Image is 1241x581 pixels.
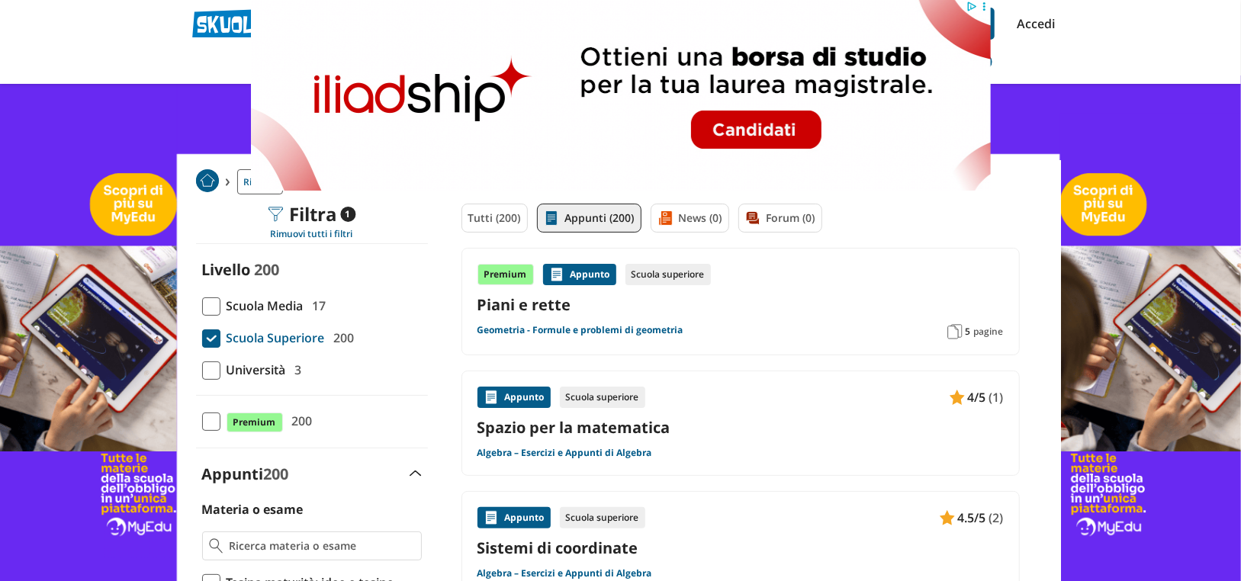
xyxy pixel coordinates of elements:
[328,328,355,348] span: 200
[477,447,652,459] a: Algebra – Esercizi e Appunti di Algebra
[477,264,534,285] div: Premium
[1018,8,1050,40] a: Accedi
[968,387,986,407] span: 4/5
[989,387,1004,407] span: (1)
[268,207,283,222] img: Filtra filtri mobile
[202,501,304,518] label: Materia o esame
[484,510,499,525] img: Appunti contenuto
[220,360,286,380] span: Università
[989,508,1004,528] span: (2)
[549,267,564,282] img: Appunti contenuto
[202,464,289,484] label: Appunti
[477,567,652,579] a: Algebra – Esercizi e Appunti di Algebra
[950,390,965,405] img: Appunti contenuto
[268,204,355,225] div: Filtra
[307,296,326,316] span: 17
[220,296,304,316] span: Scuola Media
[196,169,219,192] img: Home
[289,360,302,380] span: 3
[477,294,1004,315] a: Piani e rette
[625,264,711,285] div: Scuola superiore
[220,328,325,348] span: Scuola Superiore
[958,508,986,528] span: 4.5/5
[560,507,645,528] div: Scuola superiore
[477,324,683,336] a: Geometria - Formule e problemi di geometria
[410,470,422,477] img: Apri e chiudi sezione
[543,264,616,285] div: Appunto
[477,538,1004,558] a: Sistemi di coordinate
[560,387,645,408] div: Scuola superiore
[974,326,1004,338] span: pagine
[209,538,223,554] img: Ricerca materia o esame
[286,411,313,431] span: 200
[477,387,551,408] div: Appunto
[227,412,283,432] span: Premium
[340,207,355,222] span: 1
[196,169,219,194] a: Home
[940,510,955,525] img: Appunti contenuto
[947,324,963,339] img: Pagine
[229,538,414,554] input: Ricerca materia o esame
[255,259,280,280] span: 200
[544,210,559,226] img: Appunti filtro contenuto attivo
[477,417,1004,438] a: Spazio per la matematica
[966,326,971,338] span: 5
[537,204,641,233] a: Appunti (200)
[484,390,499,405] img: Appunti contenuto
[196,228,428,240] div: Rimuovi tutti i filtri
[264,464,289,484] span: 200
[202,259,251,280] label: Livello
[237,169,283,194] a: Ricerca
[461,204,528,233] a: Tutti (200)
[477,507,551,528] div: Appunto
